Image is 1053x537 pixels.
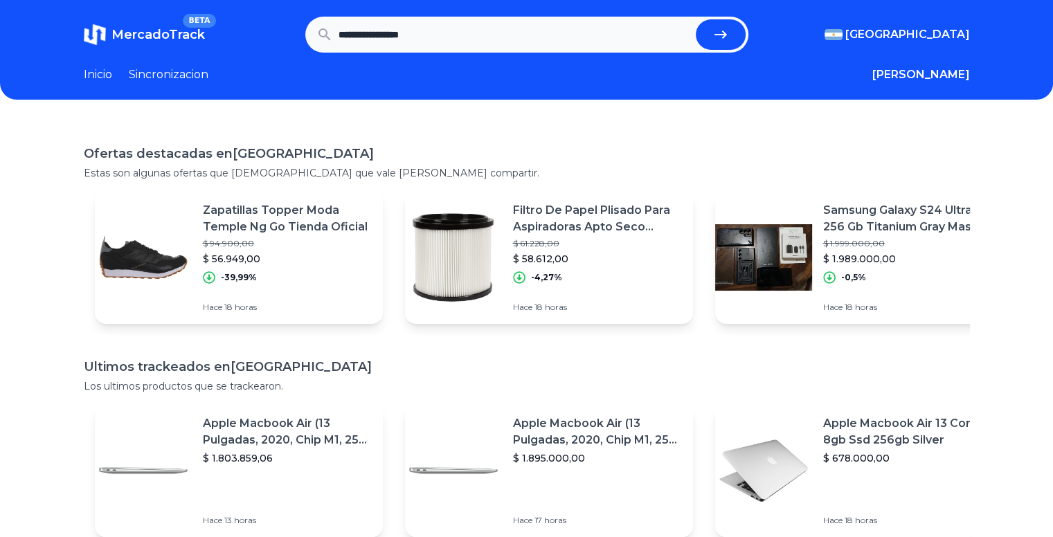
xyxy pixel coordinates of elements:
[203,302,372,313] p: Hace 18 horas
[84,24,106,46] img: MercadoTrack
[405,404,693,537] a: Featured imageApple Macbook Air (13 Pulgadas, 2020, Chip M1, 256 Gb De Ssd, 8 Gb De Ram) - Plata$...
[715,191,1003,324] a: Featured imageSamsung Galaxy S24 Ultra 256 Gb Titanium Gray Mas Accesorios$ 1.999.000,00$ 1.989.0...
[129,66,208,83] a: Sincronizacion
[513,252,682,266] p: $ 58.612,00
[823,302,992,313] p: Hace 18 horas
[823,252,992,266] p: $ 1.989.000,00
[513,238,682,249] p: $ 61.228,00
[221,272,257,283] p: -39,99%
[715,422,812,519] img: Featured image
[84,24,205,46] a: MercadoTrackBETA
[95,209,192,306] img: Featured image
[183,14,215,28] span: BETA
[203,238,372,249] p: $ 94.900,00
[513,302,682,313] p: Hace 18 horas
[84,144,970,163] h1: Ofertas destacadas en [GEOGRAPHIC_DATA]
[203,515,372,526] p: Hace 13 horas
[823,515,992,526] p: Hace 18 horas
[715,209,812,306] img: Featured image
[203,415,372,448] p: Apple Macbook Air (13 Pulgadas, 2020, Chip M1, 256 Gb De Ssd, 8 Gb De Ram) - Plata
[95,191,383,324] a: Featured imageZapatillas Topper Moda Temple Ng Go Tienda Oficial$ 94.900,00$ 56.949,00-39,99%Hace...
[203,252,372,266] p: $ 56.949,00
[825,26,970,43] button: [GEOGRAPHIC_DATA]
[95,422,192,519] img: Featured image
[513,515,682,526] p: Hace 17 horas
[823,415,992,448] p: Apple Macbook Air 13 Core I5 8gb Ssd 256gb Silver
[405,209,502,306] img: Featured image
[84,166,970,180] p: Estas son algunas ofertas que [DEMOGRAPHIC_DATA] que vale [PERSON_NAME] compartir.
[84,379,970,393] p: Los ultimos productos que se trackearon.
[95,404,383,537] a: Featured imageApple Macbook Air (13 Pulgadas, 2020, Chip M1, 256 Gb De Ssd, 8 Gb De Ram) - Plata$...
[531,272,562,283] p: -4,27%
[825,29,843,40] img: Argentina
[84,66,112,83] a: Inicio
[513,202,682,235] p: Filtro De Papel Plisado Para Aspiradoras Apto Seco Einhell
[872,66,970,83] button: [PERSON_NAME]
[203,451,372,465] p: $ 1.803.859,06
[823,238,992,249] p: $ 1.999.000,00
[203,202,372,235] p: Zapatillas Topper Moda Temple Ng Go Tienda Oficial
[841,272,866,283] p: -0,5%
[405,422,502,519] img: Featured image
[715,404,1003,537] a: Featured imageApple Macbook Air 13 Core I5 8gb Ssd 256gb Silver$ 678.000,00Hace 18 horas
[823,451,992,465] p: $ 678.000,00
[84,357,970,376] h1: Ultimos trackeados en [GEOGRAPHIC_DATA]
[405,191,693,324] a: Featured imageFiltro De Papel Plisado Para Aspiradoras Apto Seco Einhell$ 61.228,00$ 58.612,00-4,...
[823,202,992,235] p: Samsung Galaxy S24 Ultra 256 Gb Titanium Gray Mas Accesorios
[845,26,970,43] span: [GEOGRAPHIC_DATA]
[111,27,205,42] span: MercadoTrack
[513,415,682,448] p: Apple Macbook Air (13 Pulgadas, 2020, Chip M1, 256 Gb De Ssd, 8 Gb De Ram) - Plata
[513,451,682,465] p: $ 1.895.000,00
